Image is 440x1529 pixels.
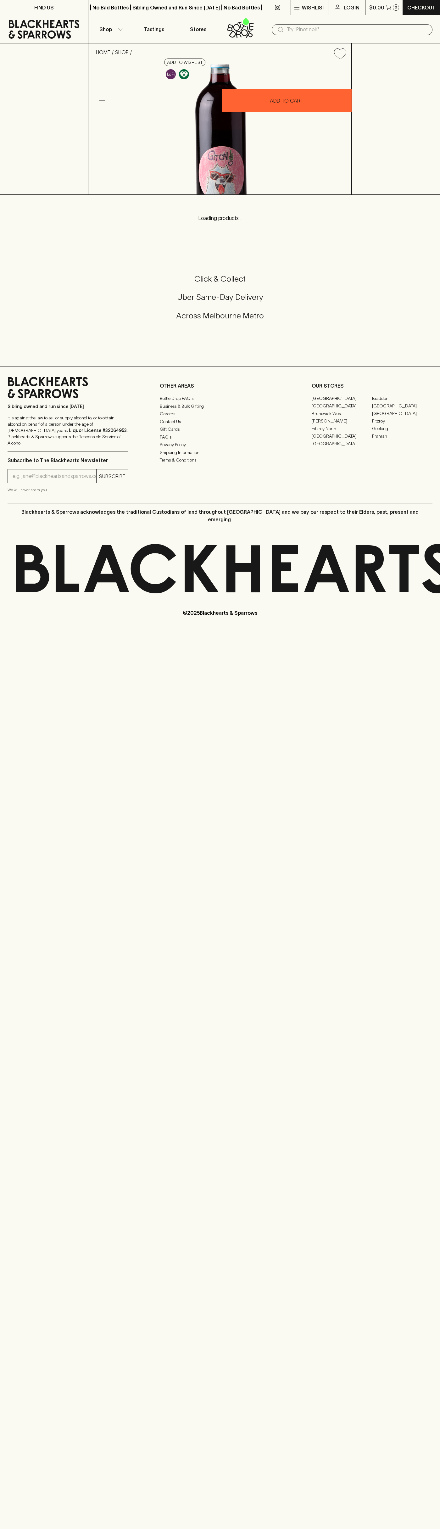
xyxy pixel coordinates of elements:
[160,433,281,441] a: FAQ's
[372,395,432,402] a: Braddon
[88,15,132,43] button: Shop
[407,4,436,11] p: Checkout
[166,69,176,79] img: Lo-Fi
[312,417,372,425] a: [PERSON_NAME]
[160,426,281,433] a: Gift Cards
[91,64,351,194] img: 40010.png
[177,68,191,81] a: Made without the use of any animal products.
[160,395,281,402] a: Bottle Drop FAQ's
[160,441,281,449] a: Privacy Policy
[395,6,397,9] p: 0
[179,69,189,79] img: Vegan
[312,432,372,440] a: [GEOGRAPHIC_DATA]
[132,15,176,43] a: Tastings
[34,4,54,11] p: FIND US
[69,428,127,433] strong: Liquor License #32064953
[12,508,428,523] p: Blackhearts & Sparrows acknowledges the traditional Custodians of land throughout [GEOGRAPHIC_DAT...
[8,415,128,446] p: It is against the law to sell or supply alcohol to, or to obtain alcohol on behalf of a person un...
[312,402,372,410] a: [GEOGRAPHIC_DATA]
[222,89,352,112] button: ADD TO CART
[8,292,432,302] h5: Uber Same-Day Delivery
[160,456,281,464] a: Terms & Conditions
[312,440,372,447] a: [GEOGRAPHIC_DATA]
[302,4,326,11] p: Wishlist
[115,49,129,55] a: SHOP
[8,456,128,464] p: Subscribe to The Blackhearts Newsletter
[164,68,177,81] a: Some may call it natural, others minimum intervention, either way, it’s hands off & maybe even a ...
[164,59,205,66] button: Add to wishlist
[160,410,281,418] a: Careers
[160,382,281,389] p: OTHER AREAS
[176,15,220,43] a: Stores
[8,487,128,493] p: We will never spam you
[312,382,432,389] p: OUR STORES
[372,410,432,417] a: [GEOGRAPHIC_DATA]
[144,25,164,33] p: Tastings
[344,4,359,11] p: Login
[13,471,96,481] input: e.g. jane@blackheartsandsparrows.com.au
[160,418,281,425] a: Contact Us
[287,25,427,35] input: Try "Pinot noir"
[312,395,372,402] a: [GEOGRAPHIC_DATA]
[372,432,432,440] a: Prahran
[372,402,432,410] a: [GEOGRAPHIC_DATA]
[270,97,304,104] p: ADD TO CART
[160,402,281,410] a: Business & Bulk Gifting
[8,403,128,410] p: Sibling owned and run since [DATE]
[97,469,128,483] button: SUBSCRIBE
[8,274,432,284] h5: Click & Collect
[8,249,432,354] div: Call to action block
[331,46,349,62] button: Add to wishlist
[96,49,110,55] a: HOME
[8,311,432,321] h5: Across Melbourne Metro
[190,25,206,33] p: Stores
[99,473,125,480] p: SUBSCRIBE
[312,425,372,432] a: Fitzroy North
[6,214,434,222] p: Loading products...
[372,417,432,425] a: Fitzroy
[99,25,112,33] p: Shop
[160,449,281,456] a: Shipping Information
[369,4,384,11] p: $0.00
[312,410,372,417] a: Brunswick West
[372,425,432,432] a: Geelong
